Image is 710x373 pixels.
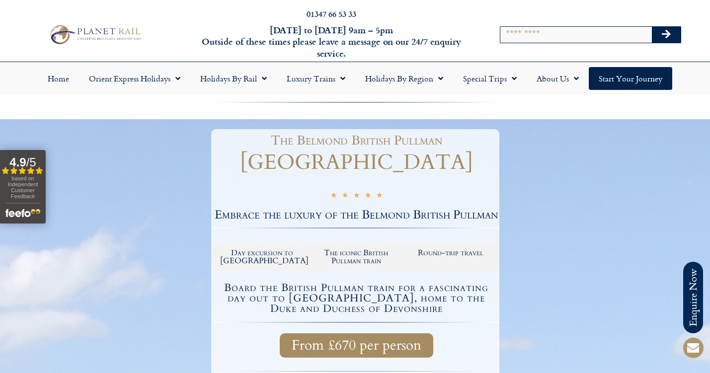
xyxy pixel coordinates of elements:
[342,191,348,202] i: ★
[280,333,433,358] a: From £670 per person
[214,152,499,173] h1: [GEOGRAPHIC_DATA]
[365,191,371,202] i: ★
[190,67,277,90] a: Holidays by Rail
[292,339,421,352] span: From £670 per person
[589,67,672,90] a: Start your Journey
[353,191,360,202] i: ★
[79,67,190,90] a: Orient Express Holidays
[38,67,79,90] a: Home
[527,67,589,90] a: About Us
[215,283,498,314] h4: Board the British Pullman train for a fascinating day out to [GEOGRAPHIC_DATA], home to the Duke ...
[355,67,453,90] a: Holidays by Region
[46,23,143,47] img: Planet Rail Train Holidays Logo
[307,8,356,19] a: 01347 66 53 33
[214,209,499,221] h2: Embrace the luxury of the Belmond British Pullman
[408,249,493,257] h2: Round-trip travel
[277,67,355,90] a: Luxury Trains
[652,27,681,43] button: Search
[314,249,398,265] h2: The iconic British Pullman train
[220,249,305,265] h2: Day excursion to [GEOGRAPHIC_DATA]
[330,191,337,202] i: ★
[219,134,494,147] h1: The Belmond British Pullman
[376,191,383,202] i: ★
[453,67,527,90] a: Special Trips
[330,189,383,202] div: 5/5
[192,24,471,59] h6: [DATE] to [DATE] 9am – 5pm Outside of these times please leave a message on our 24/7 enquiry serv...
[5,67,705,90] nav: Menu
